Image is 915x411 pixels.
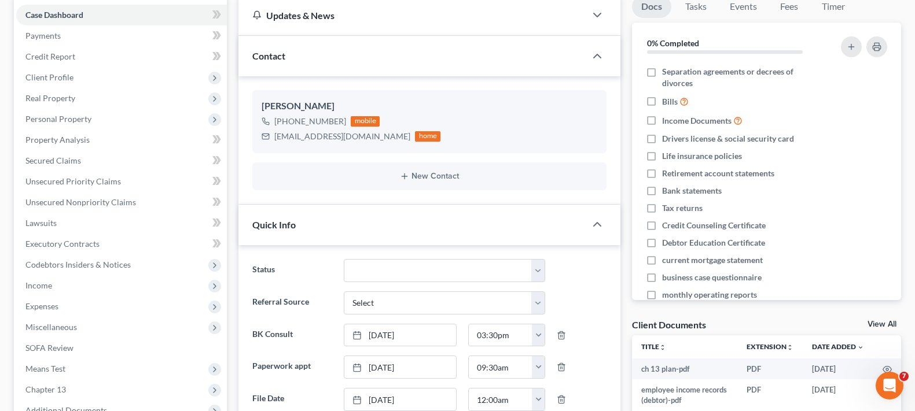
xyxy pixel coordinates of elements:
[25,10,83,20] span: Case Dashboard
[25,51,75,61] span: Credit Report
[25,322,77,332] span: Miscellaneous
[25,197,136,207] span: Unsecured Nonpriority Claims
[247,291,338,314] label: Referral Source
[16,129,227,150] a: Property Analysis
[899,372,909,381] span: 7
[16,213,227,234] a: Lawsuits
[16,338,227,358] a: SOFA Review
[662,254,763,266] span: current mortgage statement
[632,358,737,379] td: ch 13 plan-pdf
[662,202,703,214] span: Tax returns
[803,379,873,411] td: [DATE]
[662,237,765,249] span: Debtor Education Certificate
[632,379,737,411] td: employee income records (debtor)-pdf
[344,324,456,346] a: [DATE]
[662,150,742,162] span: Life insurance policies
[25,135,90,145] span: Property Analysis
[25,155,81,165] span: Secured Claims
[415,131,440,142] div: home
[262,172,597,181] button: New Contact
[252,219,296,230] span: Quick Info
[274,131,410,142] div: [EMAIL_ADDRESS][DOMAIN_NAME]
[747,342,793,351] a: Extensionunfold_more
[662,115,732,127] span: Income Documents
[469,324,532,346] input: -- : --
[868,320,896,328] a: View All
[662,220,766,231] span: Credit Counseling Certificate
[662,168,774,179] span: Retirement account statements
[25,72,74,82] span: Client Profile
[662,185,722,197] span: Bank statements
[812,342,864,351] a: Date Added expand_more
[647,38,699,48] strong: 0% Completed
[641,342,666,351] a: Titleunfold_more
[25,343,74,353] span: SOFA Review
[659,344,666,351] i: unfold_more
[662,133,794,145] span: Drivers license & social security card
[16,171,227,192] a: Unsecured Priority Claims
[16,192,227,213] a: Unsecured Nonpriority Claims
[25,176,121,186] span: Unsecured Priority Claims
[662,289,757,301] span: monthly operating reports
[662,66,824,89] span: Separation agreements or decrees of divorces
[25,114,91,124] span: Personal Property
[274,116,346,127] div: [PHONE_NUMBER]
[787,344,793,351] i: unfold_more
[344,388,456,410] a: [DATE]
[876,372,903,399] iframe: Intercom live chat
[25,239,100,249] span: Executory Contracts
[25,218,57,228] span: Lawsuits
[252,50,285,61] span: Contact
[25,260,131,269] span: Codebtors Insiders & Notices
[247,259,338,282] label: Status
[16,46,227,67] a: Credit Report
[247,324,338,347] label: BK Consult
[737,379,803,411] td: PDF
[803,358,873,379] td: [DATE]
[25,384,66,394] span: Chapter 13
[25,364,65,373] span: Means Test
[469,388,532,410] input: -- : --
[25,93,75,103] span: Real Property
[247,388,338,411] label: File Date
[662,272,762,283] span: business case questionnaire
[351,116,380,127] div: mobile
[344,356,456,378] a: [DATE]
[16,25,227,46] a: Payments
[262,99,597,113] div: [PERSON_NAME]
[25,301,58,311] span: Expenses
[857,344,864,351] i: expand_more
[632,319,706,331] div: Client Documents
[252,9,571,21] div: Updates & News
[16,234,227,254] a: Executory Contracts
[247,356,338,379] label: Paperwork appt
[469,356,532,378] input: -- : --
[737,358,803,379] td: PDF
[25,31,61,40] span: Payments
[25,280,52,290] span: Income
[16,150,227,171] a: Secured Claims
[662,96,678,108] span: Bills
[16,5,227,25] a: Case Dashboard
